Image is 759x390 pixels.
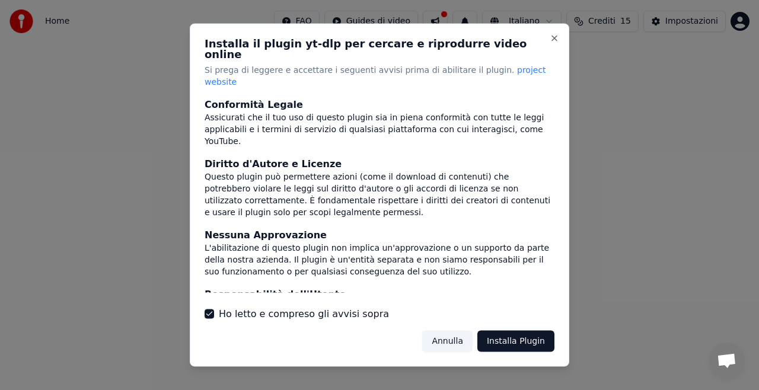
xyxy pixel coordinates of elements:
[477,330,554,351] button: Installa Plugin
[205,242,554,277] div: L'abilitazione di questo plugin non implica un'approvazione o un supporto da parte della nostra a...
[205,97,554,111] div: Conformità Legale
[205,228,554,242] div: Nessuna Approvazione
[205,287,554,301] div: Responsabilità dell'Utente
[205,65,546,87] span: project website
[205,39,554,60] h2: Installa il plugin yt-dlp per cercare e riprodurre video online
[205,156,554,171] div: Diritto d'Autore e Licenze
[205,111,554,147] div: Assicurati che il tuo uso di questo plugin sia in piena conformità con tutte le leggi applicabili...
[205,65,554,88] p: Si prega di leggere e accettare i seguenti avvisi prima di abilitare il plugin.
[219,306,389,321] label: Ho letto e compreso gli avvisi sopra
[422,330,473,351] button: Annulla
[205,171,554,218] div: Questo plugin può permettere azioni (come il download di contenuti) che potrebbero violare le leg...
